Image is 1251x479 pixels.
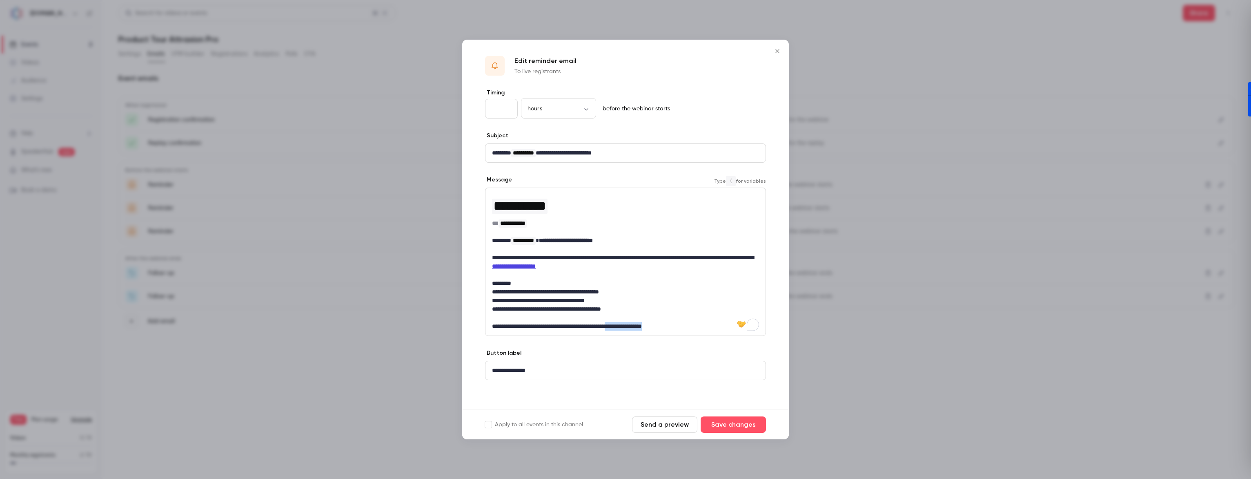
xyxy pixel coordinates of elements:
[485,361,766,380] div: editor
[599,105,670,113] p: before the webinar starts
[769,43,786,59] button: Close
[714,176,766,186] span: Type for variables
[485,132,508,140] label: Subject
[632,416,697,433] button: Send a preview
[485,349,521,357] label: Button label
[726,176,736,186] code: {
[514,56,577,66] p: Edit reminder email
[485,421,583,429] label: Apply to all events in this channel
[701,416,766,433] button: Save changes
[485,188,766,336] div: To enrich screen reader interactions, please activate Accessibility in Grammarly extension settings
[514,67,577,76] p: To live registrants
[521,105,596,113] div: hours
[485,188,766,336] div: editor
[485,144,766,162] div: editor
[485,89,766,97] label: Timing
[485,176,512,184] label: Message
